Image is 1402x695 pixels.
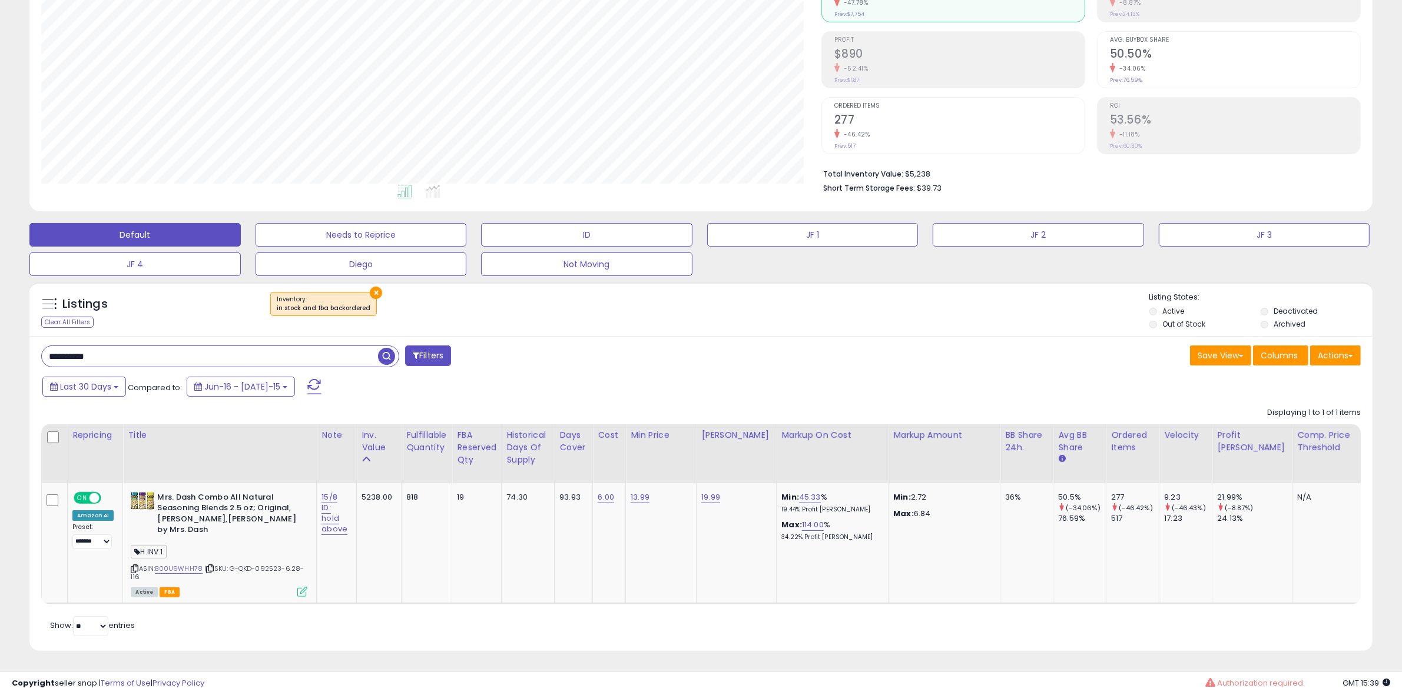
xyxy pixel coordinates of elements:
[1297,429,1358,454] div: Comp. Price Threshold
[1253,345,1308,365] button: Columns
[701,491,720,503] a: 19.99
[1164,492,1212,503] div: 9.23
[506,429,549,466] div: Historical Days Of Supply
[1119,503,1153,513] small: (-46.42%)
[60,381,111,393] span: Last 30 Days
[1297,492,1354,503] div: N/A
[72,429,118,441] div: Repricing
[781,429,883,441] div: Markup on Cost
[12,678,204,689] div: seller snap | |
[1066,503,1101,513] small: (-34.06%)
[128,429,311,441] div: Title
[370,287,382,299] button: ×
[1225,503,1254,513] small: (-8.87%)
[29,252,241,276] button: JF 4
[893,508,991,519] p: 6.84
[834,11,864,18] small: Prev: $7,754
[1343,677,1390,689] span: 2025-08-15 15:39 GMT
[128,382,182,393] span: Compared to:
[1164,429,1207,441] div: Velocity
[157,492,300,538] b: Mrs. Dash Combo All Natural Seasoning Blends 2.5 oz; Original,[PERSON_NAME],[PERSON_NAME] by Mrs....
[933,223,1144,247] button: JF 2
[75,493,90,503] span: ON
[131,492,154,510] img: 51z2LKvoQKL._SL40_.jpg
[42,377,126,397] button: Last 30 Days
[1111,492,1159,503] div: 277
[277,304,370,312] div: in stock and fba backordered
[131,564,304,581] span: | SKU: G-QKD-092523-6.28-116
[50,620,135,631] span: Show: entries
[1005,492,1044,503] div: 36%
[840,130,870,139] small: -46.42%
[834,113,1085,129] h2: 277
[1267,407,1361,418] div: Displaying 1 to 1 of 1 items
[1115,130,1140,139] small: -11.18%
[834,142,856,149] small: Prev: 517
[481,223,692,247] button: ID
[598,491,614,503] a: 6.00
[1217,513,1292,524] div: 24.13%
[893,508,914,519] strong: Max:
[781,519,802,530] b: Max:
[457,492,492,503] div: 19
[1058,513,1106,524] div: 76.59%
[893,492,991,503] p: 2.72
[1162,319,1205,329] label: Out of Stock
[1172,503,1206,513] small: (-46.43%)
[834,37,1085,44] span: Profit
[1217,429,1287,454] div: Profit [PERSON_NAME]
[598,429,621,441] div: Cost
[131,587,158,597] span: All listings currently available for purchase on Amazon
[917,182,942,194] span: $39.73
[72,510,114,521] div: Amazon AI
[781,506,879,514] p: 19.44% Profit [PERSON_NAME]
[406,429,447,454] div: Fulfillable Quantity
[72,523,114,550] div: Preset:
[1110,77,1142,84] small: Prev: 76.59%
[781,533,879,541] p: 34.22% Profit [PERSON_NAME]
[362,429,396,454] div: Inv. value
[131,492,307,596] div: ASIN:
[799,491,821,503] a: 45.33
[1005,429,1048,454] div: BB Share 24h.
[204,381,280,393] span: Jun-16 - [DATE]-15
[256,252,467,276] button: Diego
[62,296,108,312] h5: Listings
[1190,345,1251,365] button: Save View
[834,47,1085,63] h2: $890
[153,677,204,689] a: Privacy Policy
[1110,103,1360,109] span: ROI
[893,429,995,441] div: Markup Amount
[405,345,451,366] button: Filters
[1058,429,1101,454] div: Avg BB Share
[559,429,588,454] div: Days Cover
[101,677,151,689] a: Terms of Use
[256,223,467,247] button: Needs to Reprice
[1111,513,1159,524] div: 517
[1274,306,1318,316] label: Deactivated
[1217,677,1303,689] span: Authorization required
[840,64,869,73] small: -52.41%
[1310,345,1361,365] button: Actions
[823,183,915,193] b: Short Term Storage Fees:
[1058,454,1065,464] small: Avg BB Share.
[1274,319,1305,329] label: Archived
[707,223,919,247] button: JF 1
[781,520,879,541] div: %
[1110,37,1360,44] span: Avg. Buybox Share
[322,429,352,441] div: Note
[12,677,55,689] strong: Copyright
[834,77,861,84] small: Prev: $1,871
[160,587,180,597] span: FBA
[1149,292,1373,303] p: Listing States:
[406,492,443,503] div: 818
[781,492,879,514] div: %
[41,317,94,328] div: Clear All Filters
[834,103,1085,109] span: Ordered Items
[155,564,203,574] a: B00U9WHH78
[631,491,649,503] a: 13.99
[1162,306,1184,316] label: Active
[29,223,241,247] button: Default
[1110,47,1360,63] h2: 50.50%
[802,519,824,531] a: 114.00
